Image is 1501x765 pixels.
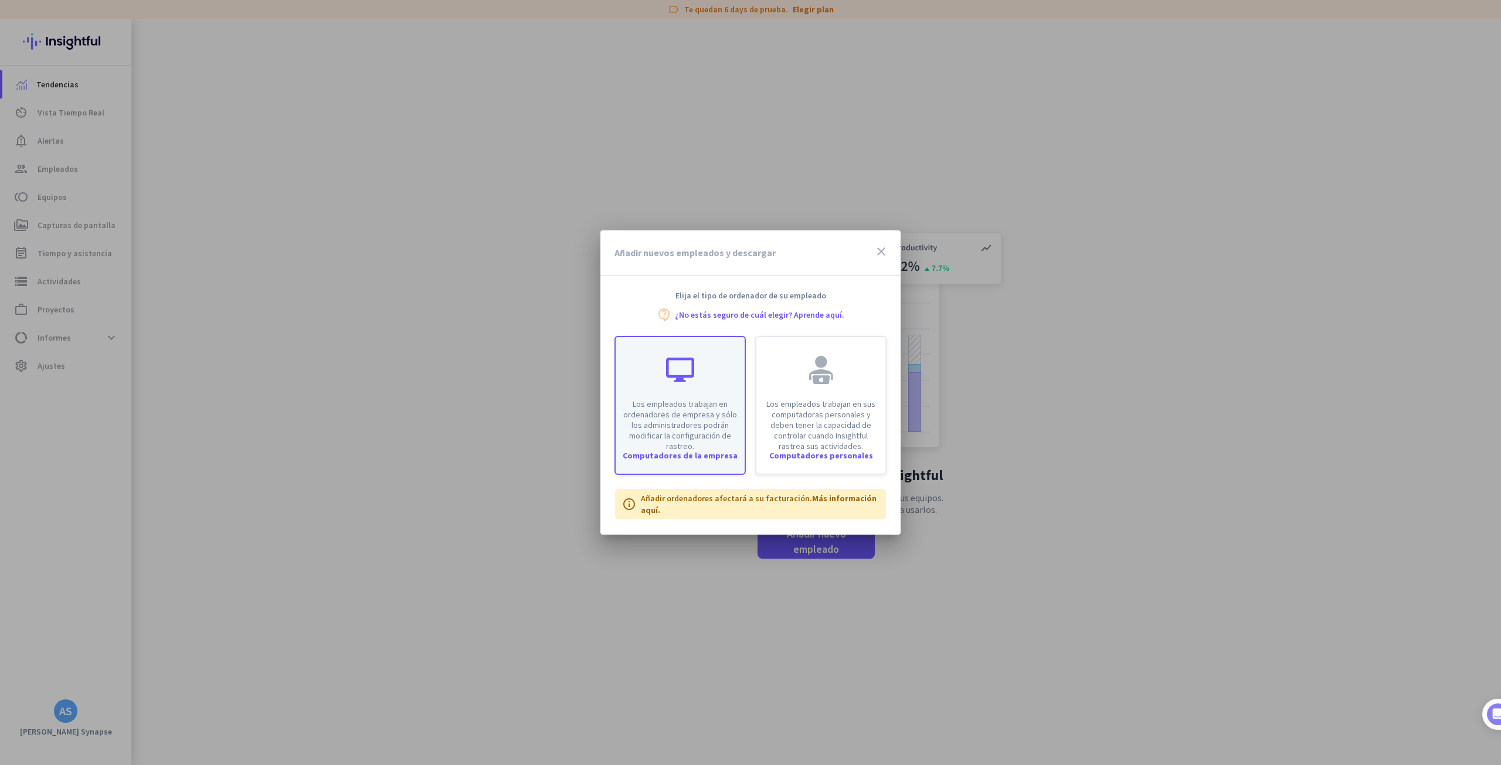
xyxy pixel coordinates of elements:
[616,451,745,460] div: Computadores de la empresa
[763,399,878,451] p: Los empleados trabajan en sus computadoras personales y deben tener la capacidad de controlar cua...
[756,451,885,460] div: Computadores personales
[622,497,636,511] i: info
[614,248,776,257] h3: Añadir nuevos empleados y descargar
[675,311,844,319] a: ¿No estás seguro de cuál elegir? Aprende aquí.
[874,244,888,259] i: close
[600,290,901,301] h4: Elija el tipo de ordenador de su empleado
[657,308,671,322] i: contact_support
[623,399,738,451] p: Los empleados trabajan en ordenadores de empresa y sólo los administradores podrán modificar la c...
[641,492,879,516] p: Añadir ordenadores afectará a su facturación.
